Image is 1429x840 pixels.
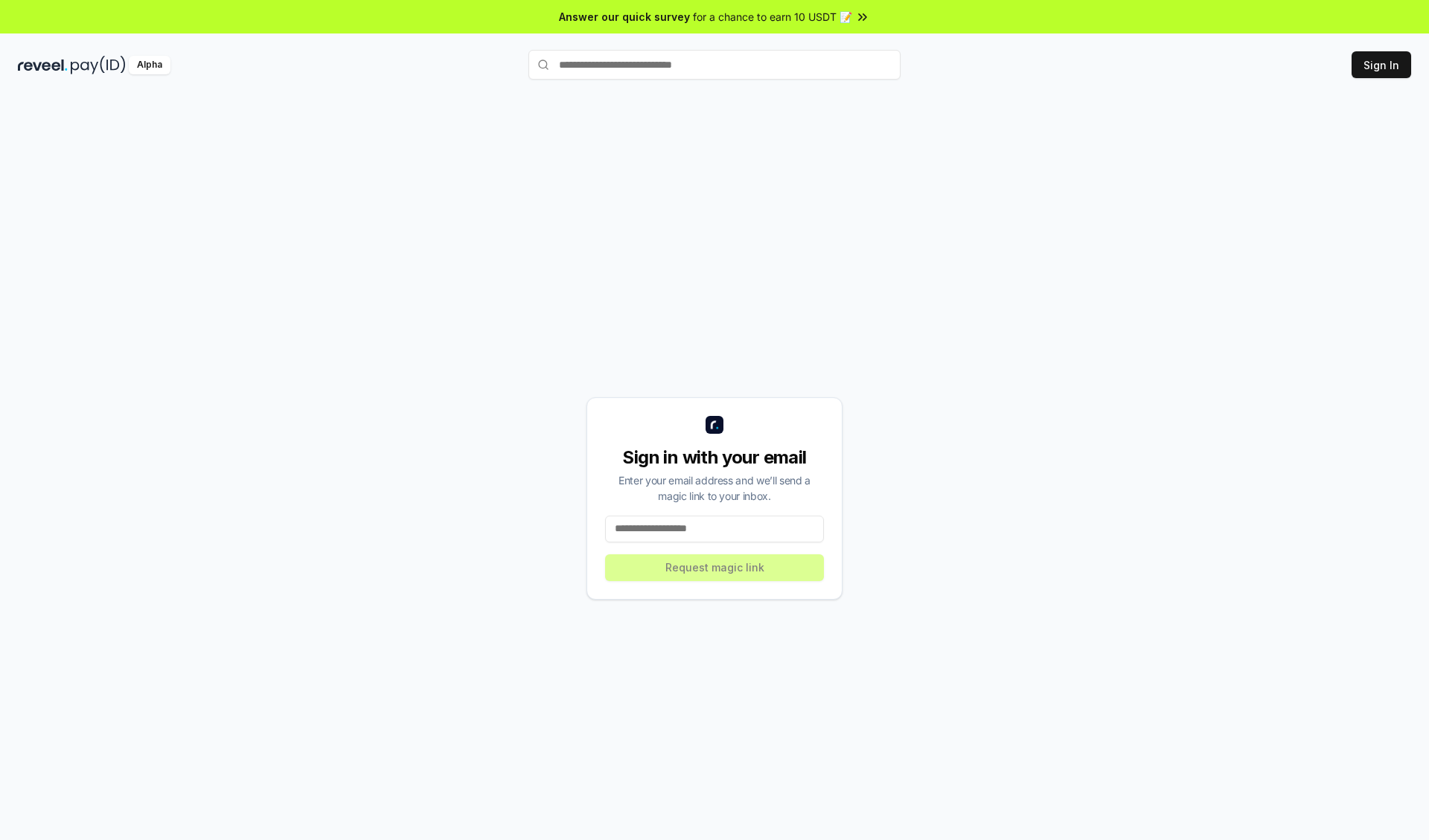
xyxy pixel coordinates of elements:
img: pay_id [71,56,126,74]
img: logo_small [706,416,723,434]
div: Sign in with your email [605,446,824,469]
span: for a chance to earn 10 USDT 📝 [693,9,852,25]
div: Alpha [129,56,170,74]
button: Sign In [1352,51,1411,78]
img: reveel_dark [18,56,68,74]
div: Enter your email address and we’ll send a magic link to your inbox. [605,472,824,504]
span: Answer our quick survey [559,9,690,25]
